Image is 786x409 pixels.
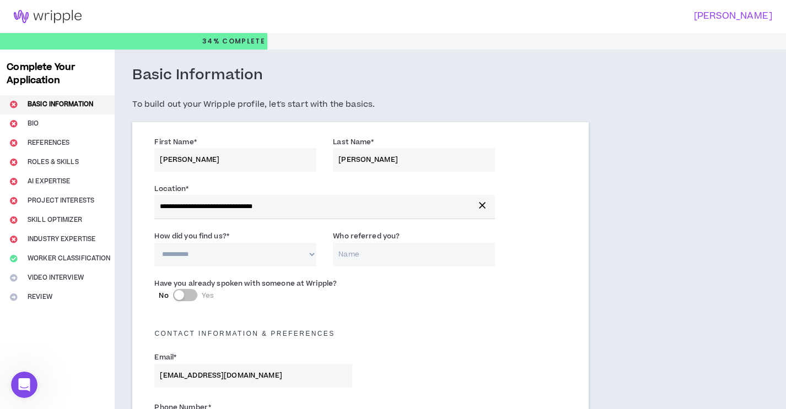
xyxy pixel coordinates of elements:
[154,148,316,172] input: First Name
[220,36,265,46] span: Complete
[154,364,352,388] input: Enter Email
[202,291,214,301] span: Yes
[154,133,196,151] label: First Name
[202,33,265,50] p: 34%
[333,148,495,172] input: Last Name
[154,348,176,366] label: Email
[154,227,229,245] label: How did you find us?
[154,180,189,198] label: Location
[333,227,400,245] label: Who referred you?
[2,61,112,87] h3: Complete Your Application
[333,133,374,151] label: Last Name
[132,98,588,111] h5: To build out your Wripple profile, let's start with the basics.
[146,330,574,337] h5: Contact Information & preferences
[154,275,337,292] label: Have you already spoken with someone at Wripple?
[159,291,168,301] span: No
[333,243,495,266] input: Name
[386,11,773,21] h3: [PERSON_NAME]
[173,289,197,301] button: NoYes
[11,372,37,398] iframe: Intercom live chat
[132,66,263,85] h3: Basic Information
